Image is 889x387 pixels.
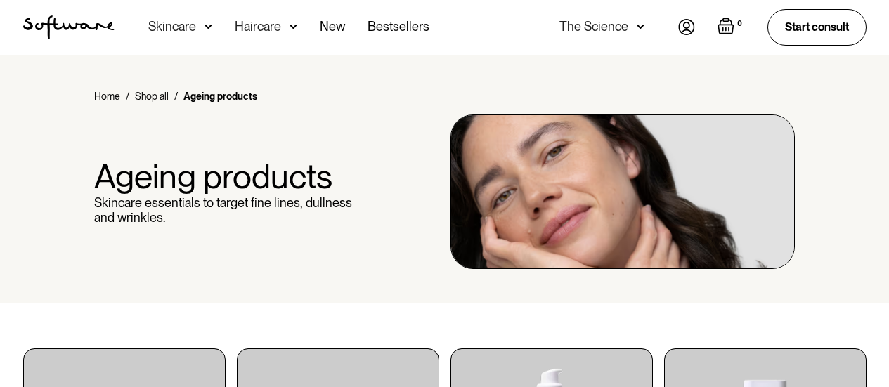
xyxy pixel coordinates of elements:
a: Shop all [135,89,169,103]
div: Ageing products [183,89,257,103]
div: The Science [559,20,628,34]
img: arrow down [290,20,297,34]
div: Haircare [235,20,281,34]
div: / [174,89,178,103]
p: Skincare essentials to target fine lines, dullness and wrinkles. [94,195,368,225]
h1: Ageing products [94,158,368,195]
div: / [126,89,129,103]
img: Software Logo [23,15,115,39]
div: Skincare [148,20,196,34]
a: home [23,15,115,39]
a: Open cart [718,18,745,37]
a: Home [94,89,120,103]
div: 0 [734,18,745,30]
img: arrow down [205,20,212,34]
a: Start consult [767,9,867,45]
img: arrow down [637,20,644,34]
